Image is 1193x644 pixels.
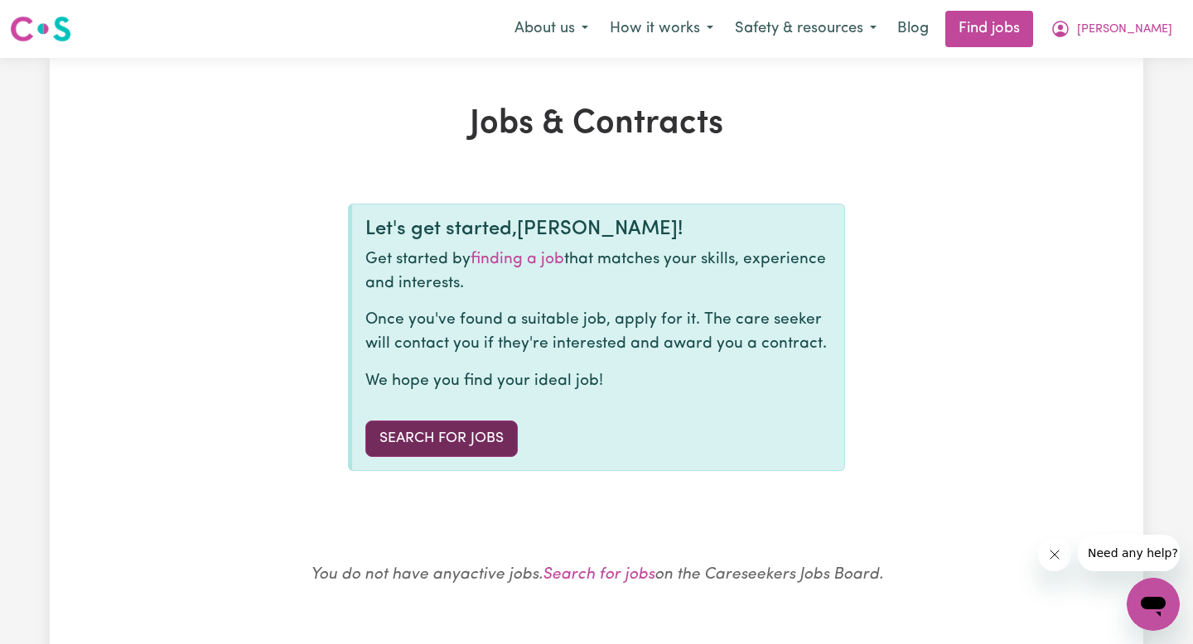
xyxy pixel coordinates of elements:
a: Search for Jobs [365,421,518,457]
iframe: Button to launch messaging window [1127,578,1180,631]
button: My Account [1040,12,1183,46]
a: Careseekers logo [10,10,71,48]
button: How it works [599,12,724,46]
button: About us [504,12,599,46]
p: We hope you find your ideal job! [365,370,831,394]
em: You do not have any active jobs . on the Careseekers Jobs Board. [311,567,883,583]
img: Careseekers logo [10,14,71,44]
a: Find jobs [945,11,1033,47]
h1: Jobs & Contracts [151,104,1042,144]
button: Safety & resources [724,12,887,46]
div: Let's get started, [PERSON_NAME] ! [365,218,831,242]
a: Search for jobs [543,567,654,583]
iframe: Close message [1038,538,1071,571]
span: [PERSON_NAME] [1077,21,1172,39]
p: Once you've found a suitable job, apply for it. The care seeker will contact you if they're inter... [365,309,831,357]
iframe: Message from company [1078,535,1180,571]
p: Get started by that matches your skills, experience and interests. [365,248,831,296]
a: finding a job [471,252,564,267]
a: Blog [887,11,939,47]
